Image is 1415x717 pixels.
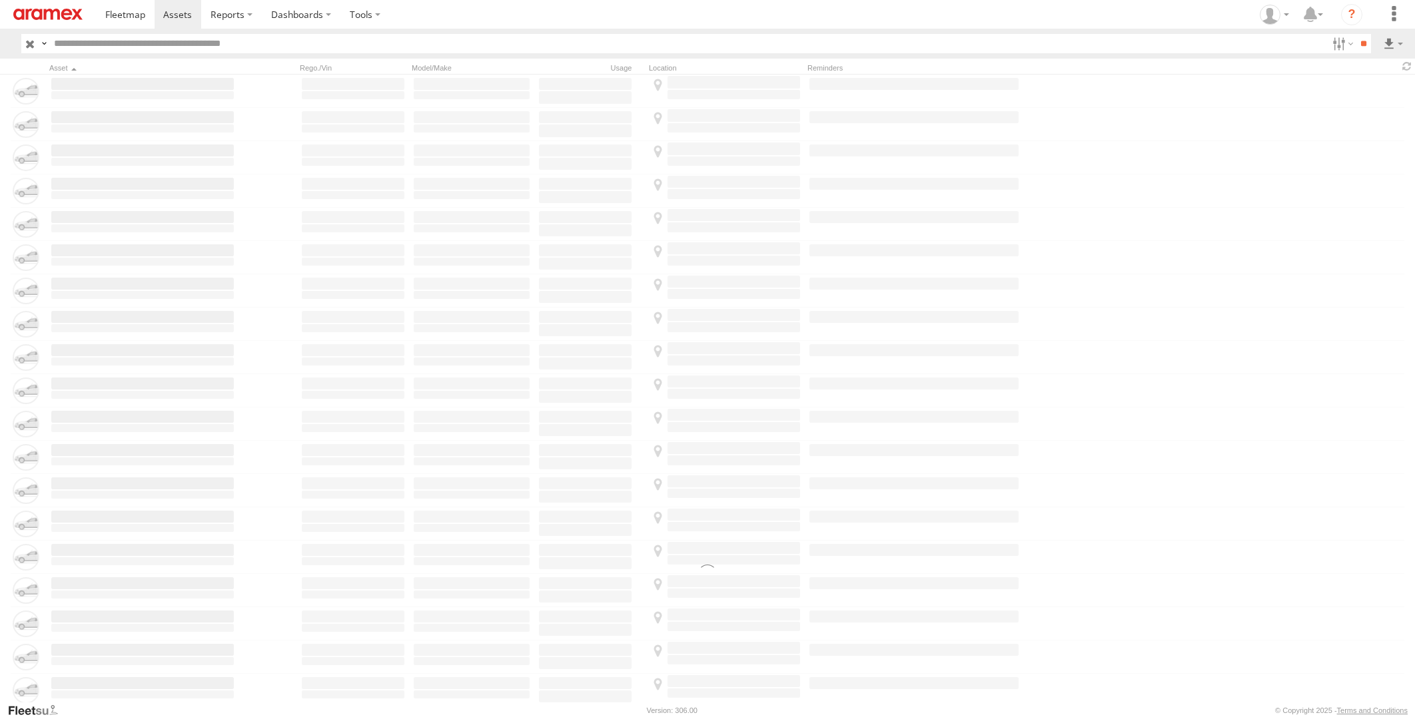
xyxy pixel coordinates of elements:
[412,63,532,73] div: Model/Make
[1399,60,1415,73] span: Refresh
[807,63,1021,73] div: Reminders
[1275,706,1408,714] div: © Copyright 2025 -
[537,63,644,73] div: Usage
[49,63,236,73] div: Click to Sort
[1341,4,1362,25] i: ?
[647,706,698,714] div: Version: 306.00
[300,63,406,73] div: Rego./Vin
[13,9,83,20] img: aramex-logo.svg
[39,34,49,53] label: Search Query
[1337,706,1408,714] a: Terms and Conditions
[7,704,69,717] a: Visit our Website
[1255,5,1294,25] div: Gabriel Liwang
[1382,34,1404,53] label: Export results as...
[649,63,802,73] div: Location
[1327,34,1356,53] label: Search Filter Options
